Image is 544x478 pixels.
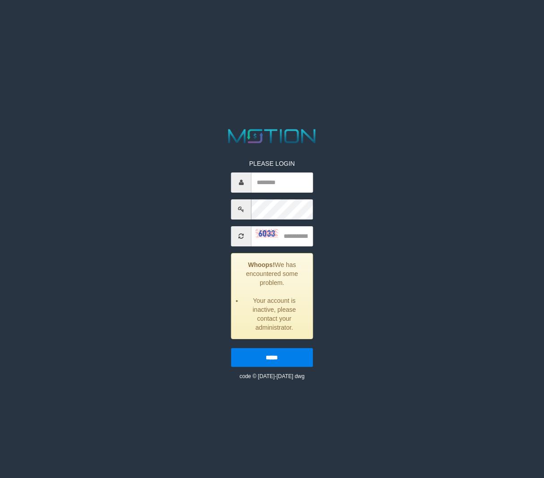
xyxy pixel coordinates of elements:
[243,296,306,332] li: Your account is inactive, please contact your administrator.
[256,229,278,238] img: captcha
[239,373,304,379] small: code © [DATE]-[DATE] dwg
[231,159,313,168] p: PLEASE LOGIN
[225,127,319,146] img: MOTION_logo.png
[231,253,313,339] div: We has encountered some problem.
[248,261,275,268] strong: Whoops!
